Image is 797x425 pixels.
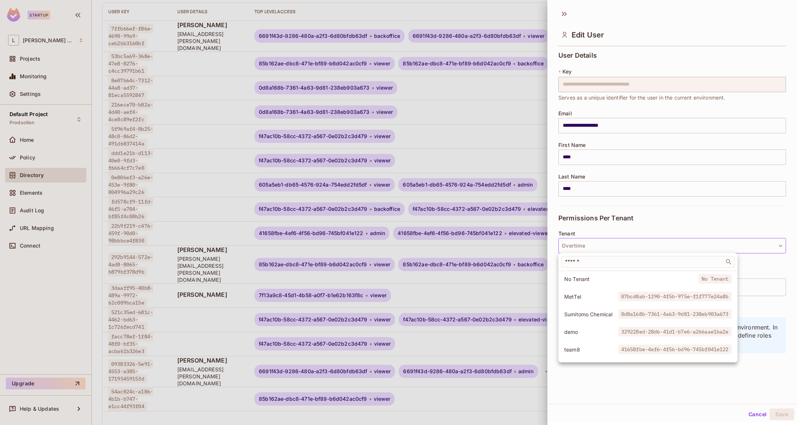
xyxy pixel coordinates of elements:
span: No Tenant [564,275,699,282]
span: 605a5eb1-db65-4576-924a-754edd2fd5df [618,362,732,371]
span: team8 [564,346,618,353]
span: No Tenant [699,274,731,284]
span: Sumitomo Chemical [564,311,618,318]
span: demo [564,328,618,335]
span: MetTel [564,293,618,300]
span: 07bcd8ab-1290-4f5b-975e-f1f777e24a8b [618,292,732,301]
span: 0d8a168b-7361-4a63-9d81-238eb903a673 [618,309,732,319]
span: 329228ed-28d6-41d1-b7e6-a266aae1ba2e [618,327,732,336]
span: 41658fbe-4ef6-4f56-bd96-745bf041e122 [618,345,732,354]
